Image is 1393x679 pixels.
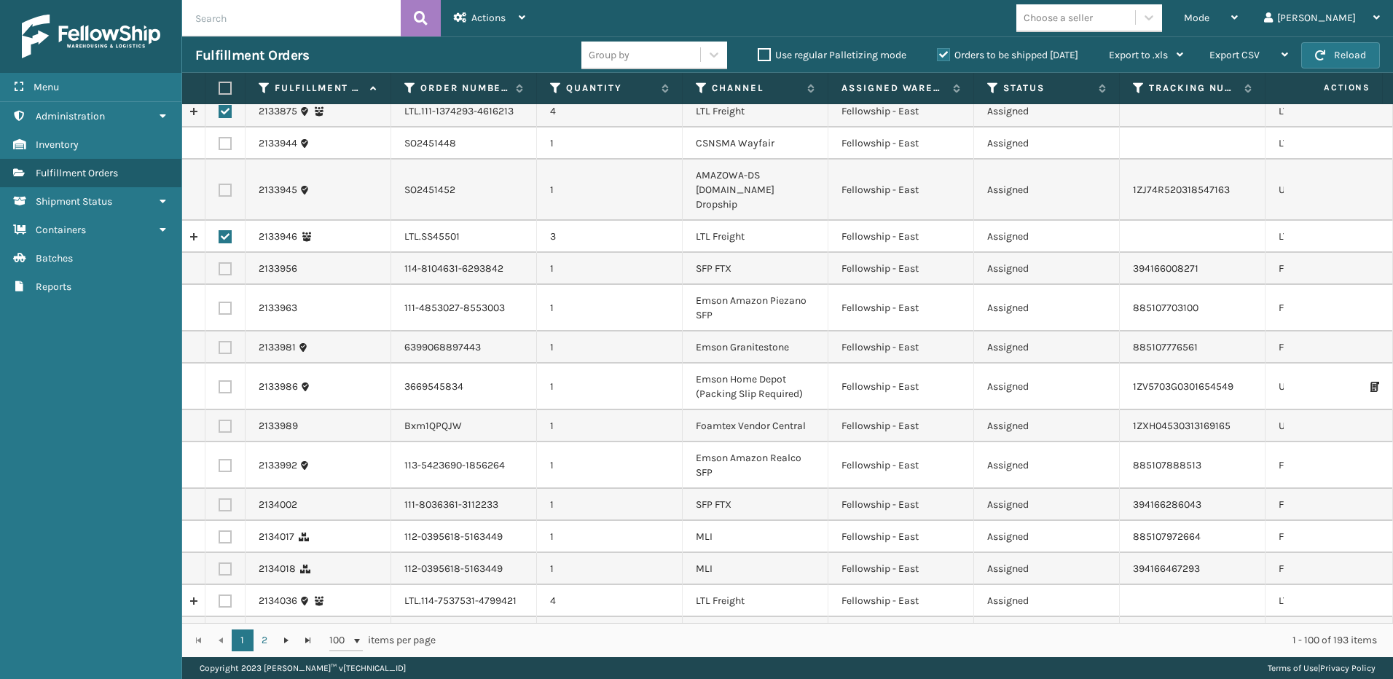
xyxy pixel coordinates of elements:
[1184,12,1209,24] span: Mode
[828,160,974,221] td: Fellowship - East
[259,458,297,473] a: 2133992
[828,521,974,553] td: Fellowship - East
[828,410,974,442] td: Fellowship - East
[828,585,974,617] td: Fellowship - East
[828,221,974,253] td: Fellowship - East
[391,410,537,442] td: Bxm1QPQJW
[1133,341,1198,353] a: 885107776561
[828,331,974,364] td: Fellowship - East
[683,585,828,617] td: LTL Freight
[683,521,828,553] td: MLI
[391,585,537,617] td: LTL.114-7537531-4799421
[758,49,906,61] label: Use regular Palletizing mode
[259,301,297,315] a: 2133963
[259,380,298,394] a: 2133986
[259,136,297,151] a: 2133944
[391,617,537,649] td: LTL.SS45485
[259,229,297,244] a: 2133946
[1024,10,1093,25] div: Choose a seller
[1133,562,1200,575] a: 394166467293
[259,594,297,608] a: 2134036
[1133,498,1201,511] a: 394166286043
[828,364,974,410] td: Fellowship - East
[828,489,974,521] td: Fellowship - East
[683,489,828,521] td: SFP FTX
[36,167,118,179] span: Fulfillment Orders
[1370,382,1379,392] i: Print Packing Slip
[1268,657,1376,679] div: |
[36,110,105,122] span: Administration
[828,285,974,331] td: Fellowship - East
[1003,82,1091,95] label: Status
[974,364,1120,410] td: Assigned
[537,410,683,442] td: 1
[471,12,506,24] span: Actions
[1133,380,1233,393] a: 1ZV5703G0301654549
[841,82,946,95] label: Assigned Warehouse
[937,49,1078,61] label: Orders to be shipped [DATE]
[974,442,1120,489] td: Assigned
[329,633,351,648] span: 100
[1109,49,1168,61] span: Export to .xls
[683,285,828,331] td: Emson Amazon Piezano SFP
[683,410,828,442] td: Foamtex Vendor Central
[36,138,79,151] span: Inventory
[974,410,1120,442] td: Assigned
[259,183,297,197] a: 2133945
[537,617,683,649] td: 4
[391,285,537,331] td: 111-4853027-8553003
[36,280,71,293] span: Reports
[259,340,296,355] a: 2133981
[34,81,59,93] span: Menu
[1133,420,1231,432] a: 1ZXH04530313169165
[683,331,828,364] td: Emson Granitestone
[683,442,828,489] td: Emson Amazon Realco SFP
[537,585,683,617] td: 4
[537,221,683,253] td: 3
[232,629,254,651] a: 1
[683,95,828,127] td: LTL Freight
[1320,663,1376,673] a: Privacy Policy
[1301,42,1380,68] button: Reload
[537,489,683,521] td: 1
[683,617,828,649] td: LTL Freight
[974,95,1120,127] td: Assigned
[297,629,319,651] a: Go to the last page
[974,521,1120,553] td: Assigned
[828,442,974,489] td: Fellowship - East
[828,95,974,127] td: Fellowship - East
[302,635,314,646] span: Go to the last page
[420,82,509,95] label: Order Number
[537,553,683,585] td: 1
[974,553,1120,585] td: Assigned
[391,489,537,521] td: 111-8036361-3112233
[537,442,683,489] td: 1
[1268,663,1318,673] a: Terms of Use
[974,127,1120,160] td: Assigned
[683,253,828,285] td: SFP FTX
[1209,49,1260,61] span: Export CSV
[259,498,297,512] a: 2134002
[391,364,537,410] td: 3669545834
[828,617,974,649] td: Fellowship - East
[537,253,683,285] td: 1
[391,553,537,585] td: 112-0395618-5163449
[974,489,1120,521] td: Assigned
[537,285,683,331] td: 1
[974,285,1120,331] td: Assigned
[36,252,73,264] span: Batches
[1133,459,1201,471] a: 885107888513
[391,95,537,127] td: LTL.111-1374293-4616213
[683,127,828,160] td: CSNSMA Wayfair
[974,331,1120,364] td: Assigned
[537,95,683,127] td: 4
[974,253,1120,285] td: Assigned
[1133,184,1230,196] a: 1ZJ74R520318547163
[712,82,800,95] label: Channel
[195,47,309,64] h3: Fulfillment Orders
[391,442,537,489] td: 113-5423690-1856264
[391,331,537,364] td: 6399068897443
[275,629,297,651] a: Go to the next page
[259,262,297,276] a: 2133956
[828,253,974,285] td: Fellowship - East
